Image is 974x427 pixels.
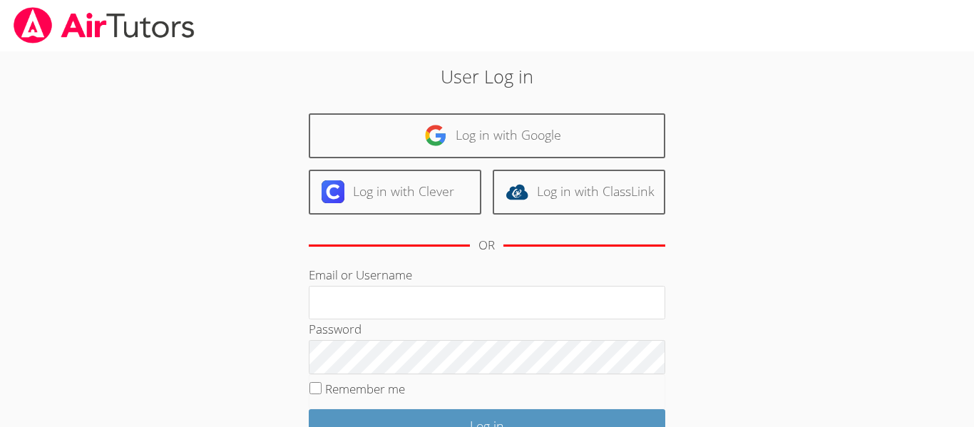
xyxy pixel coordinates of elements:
label: Email or Username [309,267,412,283]
a: Log in with Google [309,113,665,158]
h2: User Log in [224,63,750,90]
a: Log in with Clever [309,170,481,215]
img: airtutors_banner-c4298cdbf04f3fff15de1276eac7730deb9818008684d7c2e4769d2f7ddbe033.png [12,7,196,43]
a: Log in with ClassLink [493,170,665,215]
img: classlink-logo-d6bb404cc1216ec64c9a2012d9dc4662098be43eaf13dc465df04b49fa7ab582.svg [506,180,528,203]
img: google-logo-50288ca7cdecda66e5e0955fdab243c47b7ad437acaf1139b6f446037453330a.svg [424,124,447,147]
div: OR [478,235,495,256]
label: Remember me [325,381,405,397]
label: Password [309,321,362,337]
img: clever-logo-6eab21bc6e7a338710f1a6ff85c0baf02591cd810cc4098c63d3a4b26e2feb20.svg [322,180,344,203]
